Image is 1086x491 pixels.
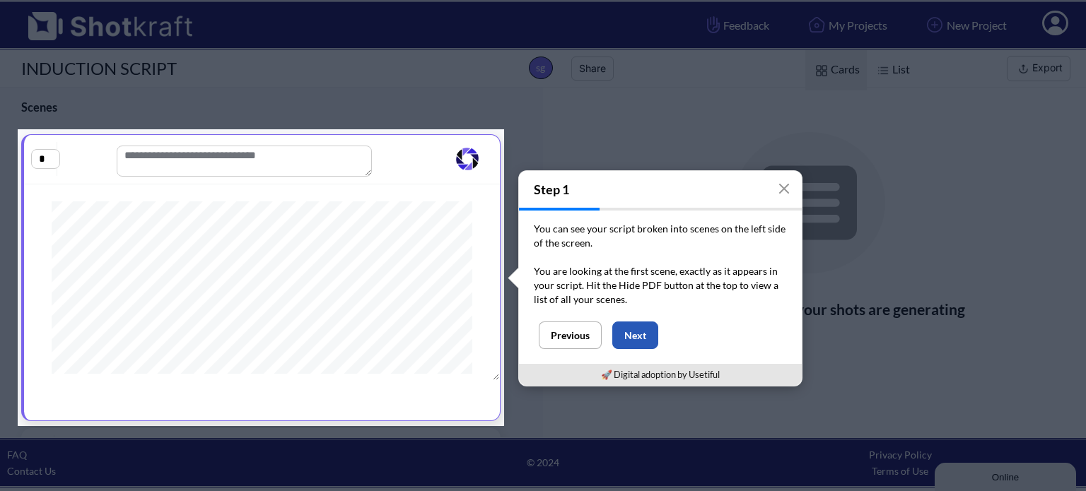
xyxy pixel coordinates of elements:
[534,264,787,307] p: You are looking at the first scene, exactly as it appears in your script. Hit the Hide PDF button...
[601,369,720,380] a: 🚀 Digital adoption by Usetiful
[519,171,802,208] h4: Step 1
[534,222,787,264] p: You can see your script broken into scenes on the left side of the screen.
[612,321,658,349] button: Next
[453,145,481,173] img: Loading..
[539,321,602,349] button: Previous
[11,12,131,23] div: Online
